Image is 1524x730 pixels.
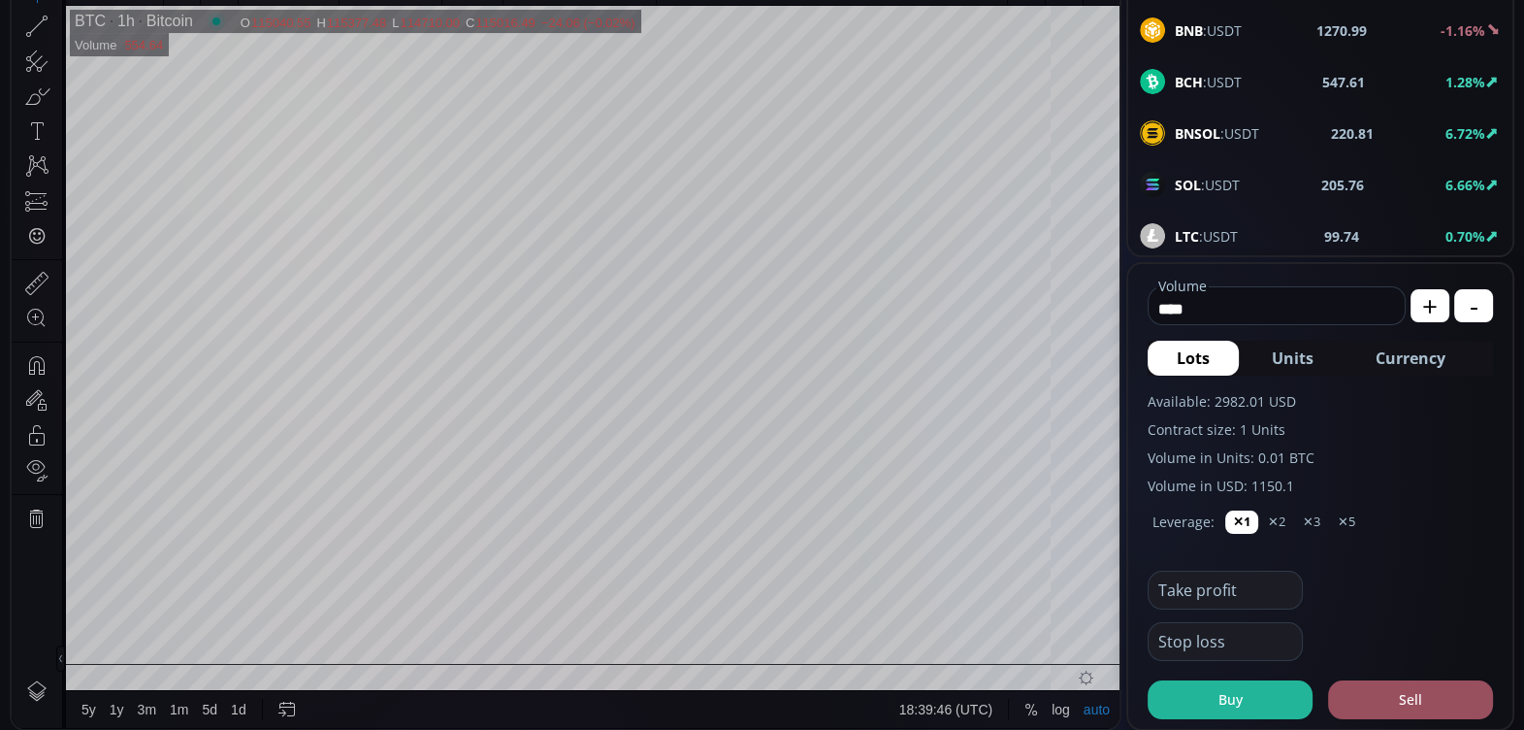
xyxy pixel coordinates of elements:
[1331,123,1374,144] b: 220.81
[1175,72,1242,92] span: :USDT
[1175,175,1240,195] span: :USDT
[1445,227,1485,246] b: 0.70%
[1445,73,1485,91] b: 1.28%
[1175,124,1220,143] b: BNSOL
[1260,511,1293,534] button: ✕2
[1175,123,1259,144] span: :USDT
[1376,347,1445,370] span: Currency
[1441,21,1485,40] b: -1.16%
[63,45,94,62] div: BTC
[1175,20,1242,41] span: :USDT
[1148,448,1493,468] label: Volume in Units: 0.01 BTC
[1148,680,1313,719] button: Buy
[1411,289,1449,322] button: +
[1445,124,1485,143] b: 6.72%
[1225,511,1258,534] button: ✕1
[1148,391,1493,412] label: Available: 2982.01 USD
[1243,341,1343,376] button: Units
[1175,226,1238,247] span: :USDT
[315,48,374,62] div: 115377.48
[63,70,105,84] div: Volume
[45,678,53,704] div: Hide Drawings Toolbar
[1330,511,1363,534] button: ✕5
[464,48,523,62] div: 115016.49
[123,45,181,62] div: Bitcoin
[1148,341,1239,376] button: Lots
[454,48,464,62] div: C
[305,48,314,62] div: H
[261,11,317,26] div: Compare
[1321,175,1364,195] b: 205.76
[1152,512,1215,532] label: Leverage:
[1272,347,1313,370] span: Units
[1175,21,1203,40] b: BNB
[1148,476,1493,496] label: Volume in USD: 1150.1
[1175,227,1199,246] b: LTC
[362,11,421,26] div: Indicators
[17,259,33,278] div: 
[1295,511,1328,534] button: ✕3
[1177,347,1210,370] span: Lots
[1328,680,1493,719] button: Sell
[163,11,178,26] div: 1 h
[1148,419,1493,440] label: Contract size: 1 Units
[1445,176,1485,194] b: 6.66%
[380,48,388,62] div: L
[94,45,123,62] div: 1h
[229,48,240,62] div: O
[1316,20,1367,41] b: 1270.99
[1454,289,1493,322] button: -
[1324,226,1359,247] b: 99.74
[1346,341,1475,376] button: Currency
[1175,176,1201,194] b: SOL
[113,70,151,84] div: 554.64
[1175,73,1203,91] b: BCH
[388,48,447,62] div: 114710.00
[530,48,624,62] div: −24.06 (−0.02%)
[240,48,299,62] div: 115040.55
[1322,72,1365,92] b: 547.61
